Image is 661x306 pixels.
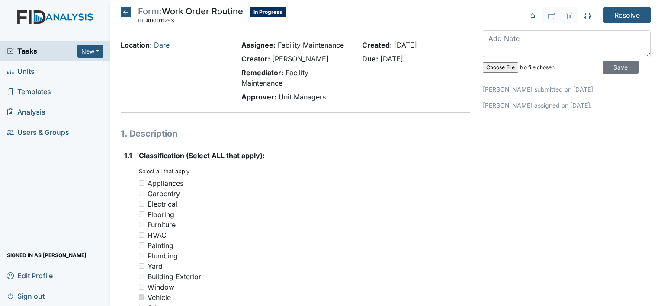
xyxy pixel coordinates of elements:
[7,65,35,78] span: Units
[138,6,162,16] span: Form:
[139,201,144,207] input: Electrical
[241,92,276,101] strong: Approver:
[7,269,53,282] span: Edit Profile
[139,180,144,186] input: Appliances
[148,230,167,240] div: HVAC
[148,261,163,271] div: Yard
[148,209,174,220] div: Flooring
[483,101,651,110] p: [PERSON_NAME] assigned on [DATE].
[139,232,144,238] input: HVAC
[148,251,178,261] div: Plumbing
[121,41,152,49] strong: Location:
[279,92,326,101] span: Unit Managers
[139,211,144,217] input: Flooring
[148,282,174,292] div: Window
[139,242,144,248] input: Painting
[139,253,144,258] input: Plumbing
[124,150,132,161] label: 1.1
[380,54,403,63] span: [DATE]
[138,17,145,24] span: ID:
[362,41,392,49] strong: Created:
[272,54,329,63] span: [PERSON_NAME]
[483,85,651,94] p: [PERSON_NAME] submitted on [DATE].
[139,222,144,227] input: Furniture
[146,17,174,24] span: #00011293
[603,7,651,23] input: Resolve
[139,284,144,290] input: Window
[139,263,144,269] input: Yard
[250,7,286,17] span: In Progress
[148,220,176,230] div: Furniture
[77,45,103,58] button: New
[7,85,51,99] span: Templates
[7,46,77,56] a: Tasks
[154,41,170,49] a: Dare
[362,54,378,63] strong: Due:
[148,240,173,251] div: Painting
[139,168,191,175] small: Select all that apply:
[7,126,69,139] span: Users & Groups
[148,271,201,282] div: Building Exterior
[148,199,177,209] div: Electrical
[603,61,639,74] input: Save
[278,41,344,49] span: Facility Maintenance
[139,151,265,160] span: Classification (Select ALL that apply):
[7,289,45,303] span: Sign out
[241,54,270,63] strong: Creator:
[241,41,276,49] strong: Assignee:
[148,178,183,188] div: Appliances
[139,294,144,300] input: Vehicle
[7,249,87,262] span: Signed in as [PERSON_NAME]
[241,68,283,77] strong: Remediator:
[7,105,45,119] span: Analysis
[138,7,243,26] div: Work Order Routine
[394,41,417,49] span: [DATE]
[148,188,180,199] div: Carpentry
[148,292,171,303] div: Vehicle
[139,274,144,279] input: Building Exterior
[121,127,470,140] h1: 1. Description
[139,191,144,196] input: Carpentry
